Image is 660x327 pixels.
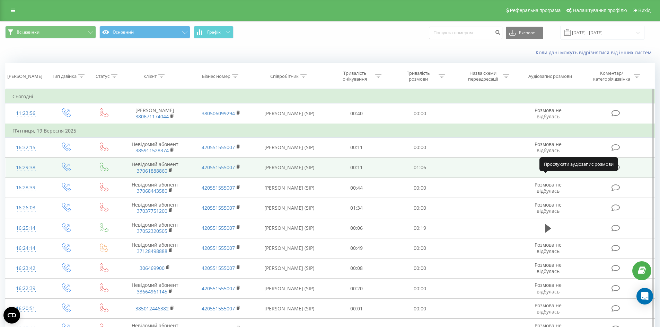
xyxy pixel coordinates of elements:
td: [PERSON_NAME] (SIP) [254,279,325,299]
a: 420551555007 [202,144,235,151]
span: Розмова не відбулась [535,201,562,214]
td: [PERSON_NAME] (SIP) [254,198,325,218]
td: 01:34 [325,198,388,218]
a: 37128498888 [137,248,167,254]
td: 00:00 [388,198,452,218]
td: Невідомий абонент [122,178,188,198]
a: Коли дані можуть відрізнятися вiд інших систем [536,49,655,56]
span: Розмова не відбулась [535,181,562,194]
a: 420551555007 [202,164,235,171]
td: Невідомий абонент [122,279,188,299]
td: 00:44 [325,178,388,198]
span: Розмова не відбулась [535,141,562,154]
td: [PERSON_NAME] (SIP) [254,137,325,157]
span: Вихід [639,8,651,13]
div: 16:29:38 [12,161,39,174]
div: Бізнес номер [202,73,230,79]
td: [PERSON_NAME] (SIP) [254,218,325,238]
td: Невідомий абонент [122,157,188,178]
div: 16:25:14 [12,221,39,235]
div: Назва схеми переадресації [464,70,501,82]
a: 420551555007 [202,305,235,312]
span: Розмова не відбулась [535,262,562,274]
button: Open CMP widget [3,307,20,324]
input: Пошук за номером [429,27,502,39]
a: 420551555007 [202,205,235,211]
td: Невідомий абонент [122,218,188,238]
div: Клієнт [143,73,157,79]
button: Основний [99,26,190,38]
a: 37037751200 [137,208,167,214]
div: [PERSON_NAME] [7,73,42,79]
div: Співробітник [270,73,299,79]
div: Прослухати аудіозапис розмови [539,157,618,171]
td: [PERSON_NAME] (SIP) [254,238,325,258]
td: 00:11 [325,137,388,157]
a: 420551555007 [202,265,235,271]
div: 16:22:39 [12,282,39,295]
a: 380506099294 [202,110,235,117]
a: 420551555007 [202,285,235,292]
td: 00:01 [325,299,388,319]
td: [PERSON_NAME] (SIP) [254,103,325,124]
div: Тривалість очікування [336,70,373,82]
div: Тривалість розмови [400,70,437,82]
div: Аудіозапис розмови [528,73,572,79]
td: 00:00 [388,178,452,198]
button: Всі дзвінки [5,26,96,38]
td: Сьогодні [6,90,655,103]
a: 37052320505 [137,228,167,234]
td: 00:08 [325,258,388,278]
td: П’ятниця, 19 Вересня 2025 [6,124,655,138]
div: 16:26:03 [12,201,39,215]
div: 16:32:15 [12,141,39,154]
a: 385911528374 [135,147,169,154]
td: [PERSON_NAME] (SIP) [254,299,325,319]
td: 00:00 [388,137,452,157]
div: 16:28:39 [12,181,39,194]
a: 37061888860 [137,167,167,174]
div: 16:20:51 [12,302,39,315]
span: Графік [207,30,221,35]
td: 00:49 [325,238,388,258]
div: Тип дзвінка [52,73,77,79]
td: [PERSON_NAME] (SIP) [254,258,325,278]
div: 16:24:14 [12,242,39,255]
td: Невідомий абонент [122,238,188,258]
a: 37068443580 [137,188,167,194]
a: 385012446382 [135,305,169,312]
span: Налаштування профілю [573,8,627,13]
td: 00:06 [325,218,388,238]
a: 420551555007 [202,184,235,191]
span: Реферальна програма [510,8,561,13]
button: Експорт [506,27,543,39]
span: Розмова не відбулась [535,302,562,315]
td: Невідомий абонент [122,137,188,157]
td: [PERSON_NAME] (SIP) [254,178,325,198]
td: 00:00 [388,299,452,319]
button: Графік [194,26,234,38]
a: 380671174044 [135,113,169,120]
span: Всі дзвінки [17,29,39,35]
a: 33664961145 [137,288,167,295]
td: 00:19 [388,218,452,238]
td: 00:40 [325,103,388,124]
a: 420551555007 [202,225,235,231]
a: 306469900 [140,265,165,271]
div: 11:23:56 [12,107,39,120]
td: [PERSON_NAME] [122,103,188,124]
td: 00:20 [325,279,388,299]
td: 00:00 [388,238,452,258]
td: [PERSON_NAME] (SIP) [254,157,325,178]
span: Розмова не відбулась [535,107,562,120]
td: 00:00 [388,103,452,124]
td: 01:06 [388,157,452,178]
div: Коментар/категорія дзвінка [591,70,632,82]
div: 16:23:42 [12,262,39,275]
div: Статус [96,73,109,79]
td: 00:00 [388,279,452,299]
td: 00:00 [388,258,452,278]
td: 00:11 [325,157,388,178]
div: Open Intercom Messenger [636,288,653,305]
span: Розмова не відбулась [535,282,562,294]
